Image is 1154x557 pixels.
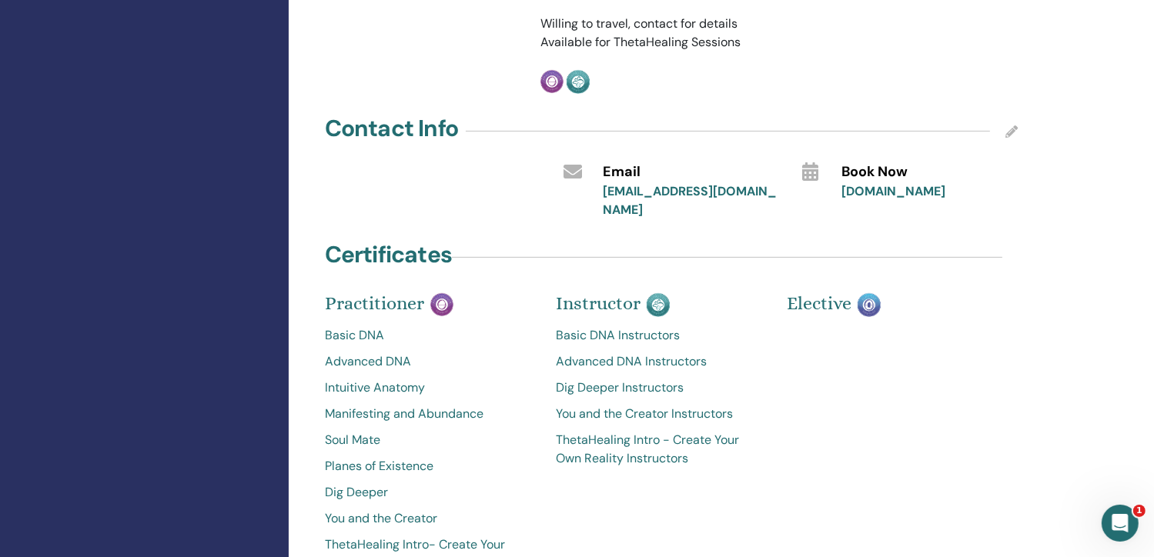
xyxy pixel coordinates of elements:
[325,115,458,142] h4: Contact Info
[556,379,764,397] a: Dig Deeper Instructors
[556,292,641,314] span: Instructor
[325,352,533,371] a: Advanced DNA
[556,431,764,468] a: ThetaHealing Intro - Create Your Own Reality Instructors
[325,379,533,397] a: Intuitive Anatomy
[842,162,908,182] span: Book Now
[787,292,851,314] span: Elective
[325,483,533,502] a: Dig Deeper
[325,326,533,345] a: Basic DNA
[325,431,533,449] a: Soul Mate
[1133,505,1146,517] span: 1
[325,405,533,423] a: Manifesting and Abundance
[556,352,764,371] a: Advanced DNA Instructors
[1102,505,1139,542] iframe: Intercom live chat
[540,34,741,50] span: Available for ThetaHealing Sessions
[842,183,946,199] a: [DOMAIN_NAME]
[556,326,764,345] a: Basic DNA Instructors
[604,183,778,218] a: [EMAIL_ADDRESS][DOMAIN_NAME]
[556,405,764,423] a: You and the Creator Instructors
[325,509,533,528] a: You and the Creator
[325,457,533,475] a: Planes of Existence
[325,292,424,314] span: Practitioner
[604,162,641,182] span: Email
[540,15,738,32] span: Willing to travel, contact for details
[325,241,452,268] h4: Certificates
